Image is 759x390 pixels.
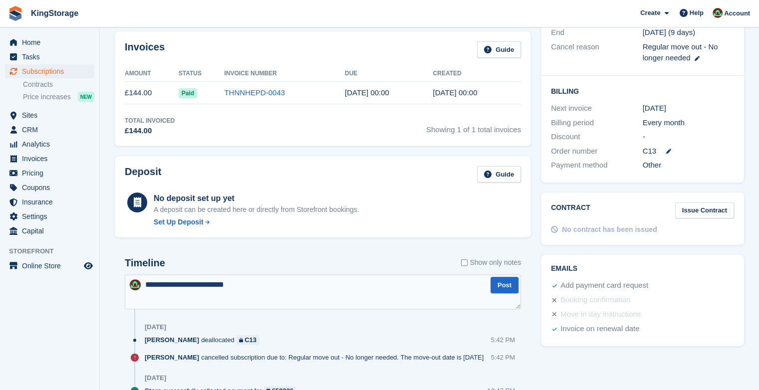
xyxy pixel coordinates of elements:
[82,260,94,272] a: Preview store
[491,353,515,362] div: 5:42 PM
[643,146,657,157] span: C13
[551,265,734,273] h2: Emails
[5,123,94,137] a: menu
[551,131,643,143] div: Discount
[22,166,82,180] span: Pricing
[643,117,735,129] div: Every month
[551,27,643,38] div: End
[154,217,204,227] div: Set Up Deposit
[5,166,94,180] a: menu
[22,152,82,166] span: Invoices
[551,117,643,129] div: Billing period
[22,137,82,151] span: Analytics
[23,80,94,89] a: Contracts
[237,335,259,345] a: C13
[125,82,179,104] td: £144.00
[560,280,648,292] div: Add payment card request
[125,116,175,125] div: Total Invoiced
[551,146,643,157] div: Order number
[5,195,94,209] a: menu
[145,323,166,331] div: [DATE]
[78,92,94,102] div: NEW
[5,35,94,49] a: menu
[5,108,94,122] a: menu
[9,246,99,256] span: Storefront
[551,41,643,64] div: Cancel reason
[640,8,660,18] span: Create
[5,181,94,195] a: menu
[560,294,630,306] div: Booking confirmation
[713,8,723,18] img: John King
[125,66,179,82] th: Amount
[560,309,641,321] div: Move in day instructions
[643,160,735,171] div: Other
[724,8,750,18] span: Account
[5,64,94,78] a: menu
[5,50,94,64] a: menu
[224,66,345,82] th: Invoice Number
[145,353,199,362] span: [PERSON_NAME]
[551,160,643,171] div: Payment method
[643,131,735,143] div: -
[560,323,639,335] div: Invoice on renewal date
[22,259,82,273] span: Online Store
[145,335,264,345] div: deallocated
[125,125,175,137] div: £144.00
[22,123,82,137] span: CRM
[643,28,696,36] span: [DATE] (9 days)
[5,209,94,223] a: menu
[22,195,82,209] span: Insurance
[145,335,199,345] span: [PERSON_NAME]
[433,66,521,82] th: Created
[551,202,590,219] h2: Contract
[8,6,23,21] img: stora-icon-8386f47178a22dfd0bd8f6a31ec36ba5ce8667c1dd55bd0f319d3a0aa187defe.svg
[433,88,477,97] time: 2025-07-24 23:00:41 UTC
[345,66,433,82] th: Due
[22,50,82,64] span: Tasks
[477,41,521,58] a: Guide
[5,152,94,166] a: menu
[5,137,94,151] a: menu
[179,66,225,82] th: Status
[145,353,489,362] div: cancelled subscription due to: Regular move out - No longer needed. The move-out date is [DATE]
[154,193,359,204] div: No deposit set up yet
[22,181,82,195] span: Coupons
[224,88,285,97] a: THNNHEPD-0043
[130,279,141,290] img: John King
[179,88,197,98] span: Paid
[562,224,657,235] div: No contract has been issued
[643,42,718,62] span: Regular move out - No longer needed
[345,88,389,97] time: 2025-07-25 23:00:00 UTC
[426,116,521,137] span: Showing 1 of 1 total invoices
[22,35,82,49] span: Home
[491,277,518,293] button: Post
[125,166,161,183] h2: Deposit
[477,166,521,183] a: Guide
[5,259,94,273] a: menu
[461,257,521,268] label: Show only notes
[27,5,82,21] a: KingStorage
[5,224,94,238] a: menu
[491,335,515,345] div: 5:42 PM
[551,86,734,96] h2: Billing
[125,257,165,269] h2: Timeline
[125,41,165,58] h2: Invoices
[643,103,735,114] div: [DATE]
[154,204,359,215] p: A deposit can be created here or directly from Storefront bookings.
[145,374,166,382] div: [DATE]
[245,335,256,345] div: C13
[461,257,468,268] input: Show only notes
[22,224,82,238] span: Capital
[551,103,643,114] div: Next invoice
[154,217,359,227] a: Set Up Deposit
[22,64,82,78] span: Subscriptions
[23,92,71,102] span: Price increases
[690,8,704,18] span: Help
[22,108,82,122] span: Sites
[22,209,82,223] span: Settings
[675,202,734,219] a: Issue Contract
[23,91,94,102] a: Price increases NEW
